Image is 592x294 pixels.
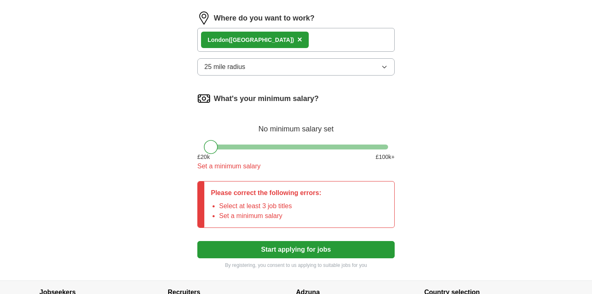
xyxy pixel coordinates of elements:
[376,153,395,161] span: £ 100 k+
[197,92,210,105] img: salary.png
[214,13,314,24] label: Where do you want to work?
[211,188,321,198] p: Please correct the following errors:
[197,241,395,258] button: Start applying for jobs
[208,37,225,43] strong: Londo
[197,58,395,76] button: 25 mile radius
[197,161,395,171] div: Set a minimum salary
[197,262,395,269] p: By registering, you consent to us applying to suitable jobs for you
[197,153,210,161] span: £ 20 k
[229,37,294,43] span: ([GEOGRAPHIC_DATA])
[197,115,395,135] div: No minimum salary set
[204,62,245,72] span: 25 mile radius
[208,36,294,44] div: n
[297,34,302,46] button: ×
[219,201,321,211] li: Select at least 3 job titles
[197,11,210,25] img: location.png
[214,93,319,104] label: What's your minimum salary?
[219,211,321,221] li: Set a minimum salary
[297,35,302,44] span: ×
